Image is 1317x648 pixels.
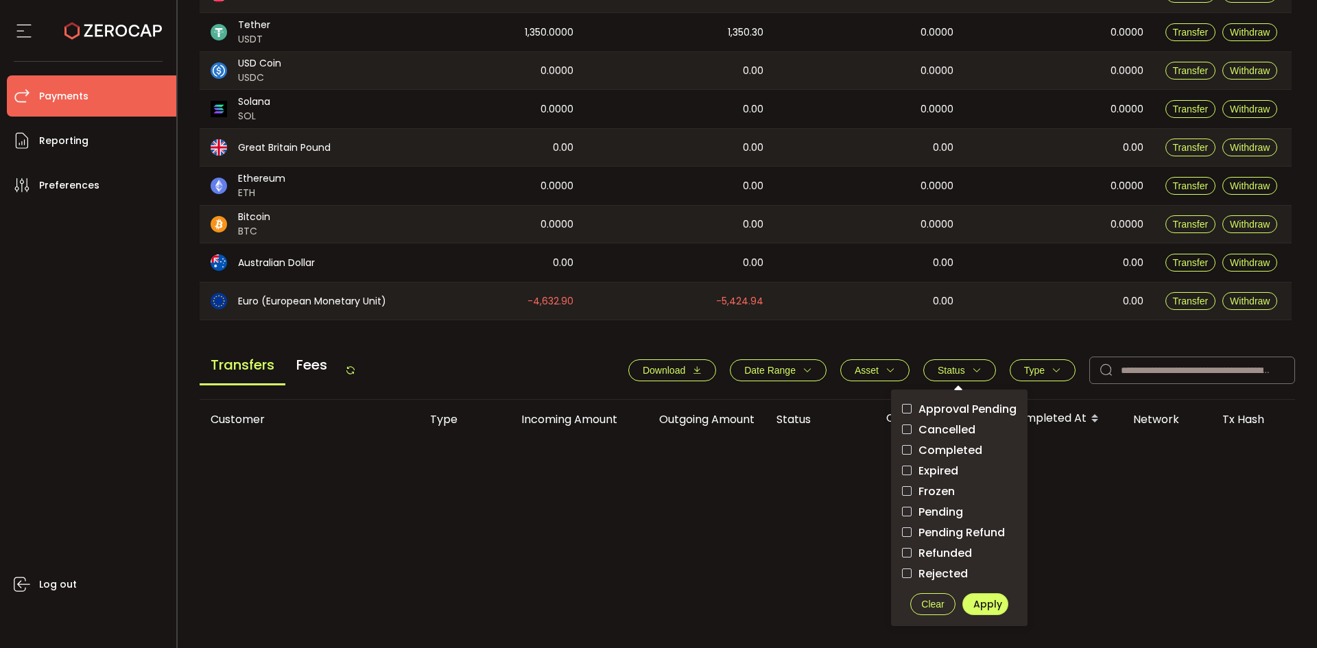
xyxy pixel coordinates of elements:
span: USD Coin [238,56,281,71]
span: Completed [912,444,982,457]
span: Approval Pending [912,403,1017,416]
span: Withdraw [1230,219,1270,230]
button: Transfer [1165,215,1216,233]
button: Transfer [1165,254,1216,272]
button: Transfer [1165,23,1216,41]
span: 0.0000 [921,25,953,40]
button: Clear [910,593,956,615]
span: 0.00 [1123,140,1143,156]
span: Withdraw [1230,65,1270,76]
span: Clear [921,599,944,610]
span: Rejected [912,567,968,580]
span: 0.0000 [1111,217,1143,232]
span: Log out [39,575,77,595]
div: Created At [875,407,999,431]
button: Withdraw [1222,139,1277,156]
span: -5,424.94 [716,293,763,309]
span: Status [938,365,965,376]
button: Withdraw [1222,62,1277,80]
div: Completed At [999,407,1122,431]
span: Tether [238,18,270,32]
span: Download [643,365,685,376]
span: Transfer [1173,296,1209,307]
span: Transfer [1173,27,1209,38]
button: Download [628,359,716,381]
div: Incoming Amount [491,411,628,427]
span: Type [1024,365,1045,376]
span: Payments [39,86,88,106]
span: Cancelled [912,423,975,436]
img: aud_portfolio.svg [211,254,227,271]
button: Withdraw [1222,23,1277,41]
span: Withdraw [1230,296,1270,307]
button: Withdraw [1222,100,1277,118]
span: 0.0000 [541,217,573,232]
button: Asset [840,359,910,381]
span: 0.00 [743,140,763,156]
div: Type [419,411,491,427]
div: Status [766,411,875,427]
button: Withdraw [1222,177,1277,195]
span: 0.00 [1123,255,1143,271]
span: Reporting [39,131,88,151]
span: Withdraw [1230,104,1270,115]
span: Great Britain Pound [238,141,331,155]
span: 0.0000 [921,178,953,194]
img: gbp_portfolio.svg [211,139,227,156]
span: BTC [238,224,270,239]
span: 0.00 [743,255,763,271]
span: Fees [285,346,338,383]
span: Apply [973,597,1002,611]
button: Date Range [730,359,827,381]
span: Transfer [1173,104,1209,115]
span: Transfer [1173,257,1209,268]
span: 0.00 [743,178,763,194]
span: 0.00 [553,140,573,156]
span: 0.0000 [921,101,953,117]
div: checkbox-group [902,400,1017,582]
span: 0.00 [743,101,763,117]
span: 0.00 [933,255,953,271]
span: Australian Dollar [238,256,315,270]
span: 0.0000 [541,178,573,194]
iframe: Chat Widget [1248,582,1317,648]
span: SOL [238,109,270,123]
span: 0.00 [933,293,953,309]
span: Expired [912,464,958,477]
span: 0.00 [933,140,953,156]
span: USDC [238,71,281,85]
button: Withdraw [1222,254,1277,272]
div: Network [1122,411,1211,427]
img: btc_portfolio.svg [211,216,227,232]
span: Withdraw [1230,27,1270,38]
span: USDT [238,32,270,47]
button: Transfer [1165,100,1216,118]
span: 0.0000 [1111,25,1143,40]
button: Withdraw [1222,292,1277,310]
div: Outgoing Amount [628,411,766,427]
span: 0.00 [743,217,763,232]
span: ETH [238,186,285,200]
button: Transfer [1165,292,1216,310]
span: Solana [238,95,270,109]
span: Transfer [1173,142,1209,153]
span: Asset [855,365,879,376]
span: 1,350.30 [728,25,763,40]
span: Transfers [200,346,285,385]
button: Transfer [1165,62,1216,80]
span: Transfer [1173,65,1209,76]
span: 0.0000 [541,63,573,79]
span: 0.0000 [921,63,953,79]
span: 0.00 [553,255,573,271]
span: 0.0000 [541,101,573,117]
span: Preferences [39,176,99,195]
span: Transfer [1173,219,1209,230]
button: Status [923,359,996,381]
span: Euro (European Monetary Unit) [238,294,386,309]
span: Date Range [744,365,796,376]
span: Withdraw [1230,257,1270,268]
span: -4,632.90 [527,293,573,309]
span: 0.0000 [1111,101,1143,117]
span: Pending Refund [912,526,1005,539]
